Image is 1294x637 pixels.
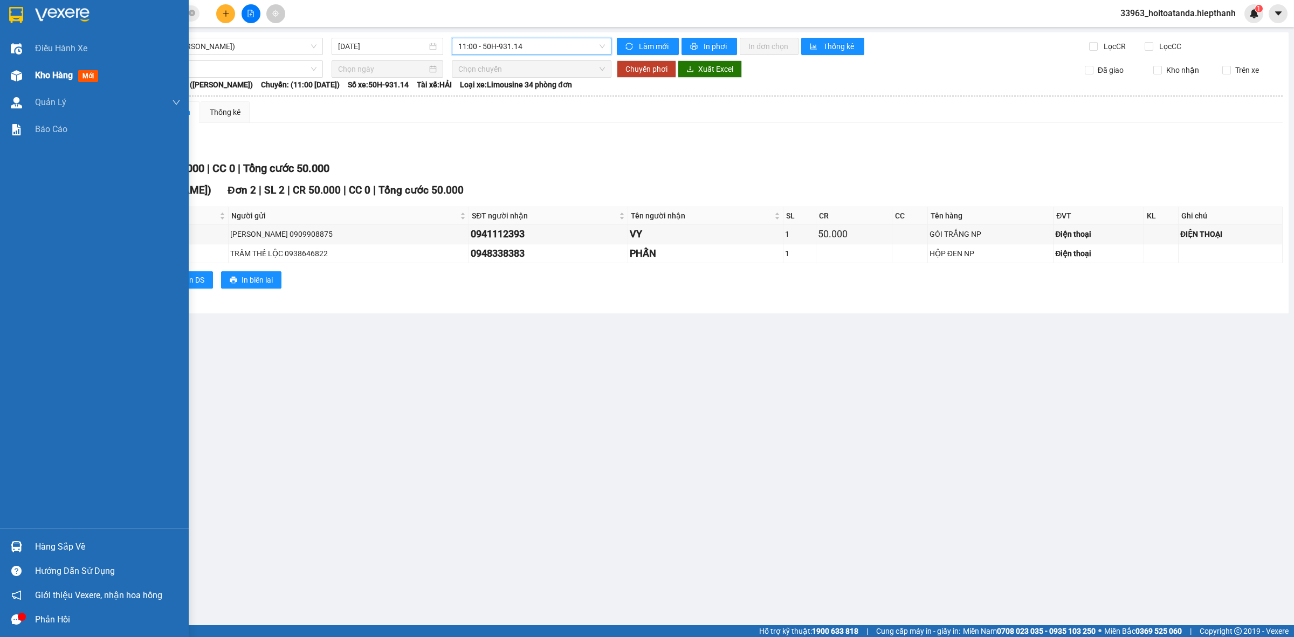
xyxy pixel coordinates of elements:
span: 33963_hoitoatanda.hiepthanh [1112,6,1244,20]
span: Điều hành xe [35,42,87,55]
span: message [11,614,22,625]
span: close-circle [189,9,195,19]
div: ĐIỆN THOẠI [1180,228,1281,240]
span: Hỗ trợ kỹ thuật: [759,625,858,637]
sup: 1 [1255,5,1263,12]
span: Xuất Excel [698,63,733,75]
button: file-add [242,4,260,23]
span: mới [78,70,98,82]
strong: VP Gửi : [4,74,37,108]
span: Hotline : 1900 633 622 [4,50,58,70]
td: 0941112393 [469,225,628,244]
span: Tài xế: HẢI [417,79,452,91]
span: Kho nhận [1162,64,1203,76]
th: CR [816,207,892,225]
img: warehouse-icon [11,541,22,552]
span: plus [222,10,230,17]
span: 1 [1257,5,1261,12]
strong: BIÊN NHẬN [66,16,119,59]
span: printer [230,276,237,285]
div: Điện thoại [1055,248,1142,259]
button: downloadXuất Excel [678,60,742,78]
span: caret-down [1274,9,1283,18]
button: caret-down [1269,4,1288,23]
span: Giới thiệu Vexere, nhận hoa hồng [35,588,162,602]
span: download [686,65,694,74]
th: Tên hàng [928,207,1054,225]
span: | [343,184,346,196]
span: SL 2 [264,184,285,196]
span: SĐT người nhận [472,210,617,222]
button: syncLàm mới [617,38,679,55]
div: [PERSON_NAME] 0909908875 [230,228,467,240]
span: | [866,625,868,637]
div: 0941112393 [471,227,626,242]
span: down [172,98,181,107]
button: Chuyển phơi [617,60,676,78]
span: CC 0 [349,184,370,196]
strong: 1900 633 818 [812,627,858,635]
img: warehouse-icon [11,43,22,54]
span: question-circle [11,566,22,576]
input: 15/10/2025 [338,40,427,52]
span: | [207,162,210,175]
span: Số xe: 50H-931.14 [348,79,409,91]
span: bar-chart [810,43,819,51]
img: warehouse-icon [11,70,22,81]
img: icon-new-feature [1249,9,1259,18]
span: Làm mới [639,40,670,52]
button: printerIn DS [167,271,213,289]
strong: HIỆP THÀNH [5,38,56,48]
span: | [373,184,376,196]
th: ĐVT [1054,207,1144,225]
span: | [287,184,290,196]
div: TRẦM THẾ LỘC 0938646822 [230,248,467,259]
div: Thống kê [210,106,240,118]
span: In phơi [704,40,728,52]
span: Báo cáo [35,122,67,136]
div: VY [630,227,781,242]
span: | [238,162,240,175]
span: Trên xe [1231,64,1263,76]
span: In biên lai [242,274,273,286]
span: Lọc CR [1099,40,1127,52]
div: 50.000 [818,227,890,242]
span: sync [625,43,635,51]
button: plus [216,4,235,23]
span: Đã giao [1093,64,1128,76]
span: CR 50.000 [293,184,341,196]
div: Hàng sắp về [35,539,181,555]
span: Miền Nam [963,625,1096,637]
span: Kho hàng [35,70,73,80]
td: 0948338383 [469,244,628,263]
strong: 0708 023 035 - 0935 103 250 [997,627,1096,635]
span: Cung cấp máy in - giấy in: [876,625,960,637]
button: In đơn chọn [740,38,799,55]
span: printer [690,43,699,51]
span: | [1190,625,1192,637]
span: file-add [247,10,254,17]
span: Tổng cước 50.000 [378,184,464,196]
button: bar-chartThống kê [801,38,864,55]
td: PHẤN [628,244,783,263]
strong: 0369 525 060 [1135,627,1182,635]
img: logo-vxr [9,7,23,23]
span: Chuyến: (11:00 [DATE]) [261,79,340,91]
img: solution-icon [11,124,22,135]
span: Lọc CC [1155,40,1183,52]
span: notification [11,590,22,600]
span: Tên người nhận [631,210,772,222]
div: 0948338383 [471,246,626,261]
span: 11:00 - 50H-931.14 [458,38,605,54]
div: Điện thoại [1055,228,1142,240]
div: Hướng dẫn sử dụng [35,563,181,579]
button: printerIn biên lai [221,271,281,289]
div: HỘP ĐEN NP [930,248,1052,259]
div: GÓI TRẮNG NP [930,228,1052,240]
div: 1 [785,248,814,259]
span: | [259,184,261,196]
th: SL [783,207,816,225]
span: Người gửi [231,210,458,222]
span: aim [272,10,279,17]
span: copyright [1234,627,1242,635]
